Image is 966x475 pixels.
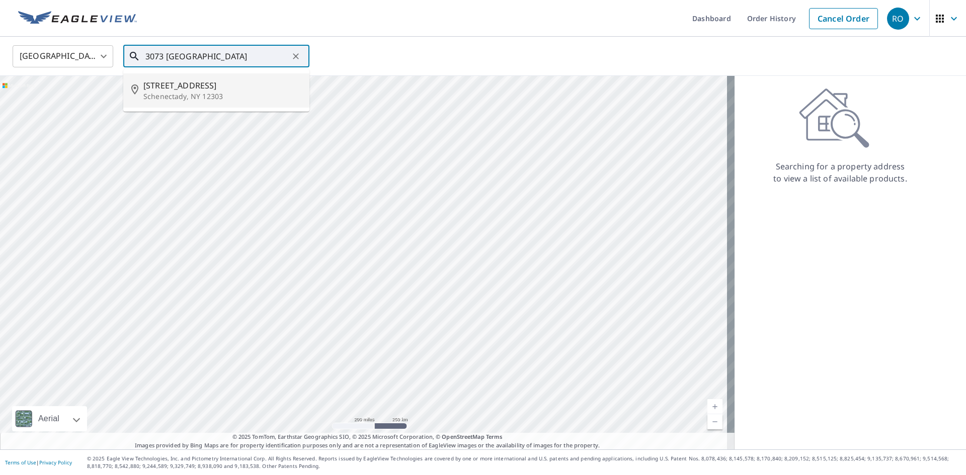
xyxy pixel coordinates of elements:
[232,433,503,441] span: © 2025 TomTom, Earthstar Geographics SIO, © 2025 Microsoft Corporation, ©
[39,459,72,466] a: Privacy Policy
[887,8,909,30] div: RO
[143,79,301,91] span: [STREET_ADDRESS]
[707,414,722,429] a: Current Level 5, Zoom Out
[289,49,303,63] button: Clear
[143,91,301,102] p: Schenectady, NY 12303
[35,406,62,431] div: Aerial
[707,399,722,414] a: Current Level 5, Zoom In
[87,455,961,470] p: © 2025 Eagle View Technologies, Inc. and Pictometry International Corp. All Rights Reserved. Repo...
[809,8,878,29] a: Cancel Order
[12,406,87,431] div: Aerial
[442,433,484,440] a: OpenStreetMap
[145,42,289,70] input: Search by address or latitude-longitude
[773,160,908,184] p: Searching for a property address to view a list of available products.
[5,459,36,466] a: Terms of Use
[486,433,503,440] a: Terms
[13,42,113,70] div: [GEOGRAPHIC_DATA]
[18,11,137,26] img: EV Logo
[5,459,72,465] p: |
